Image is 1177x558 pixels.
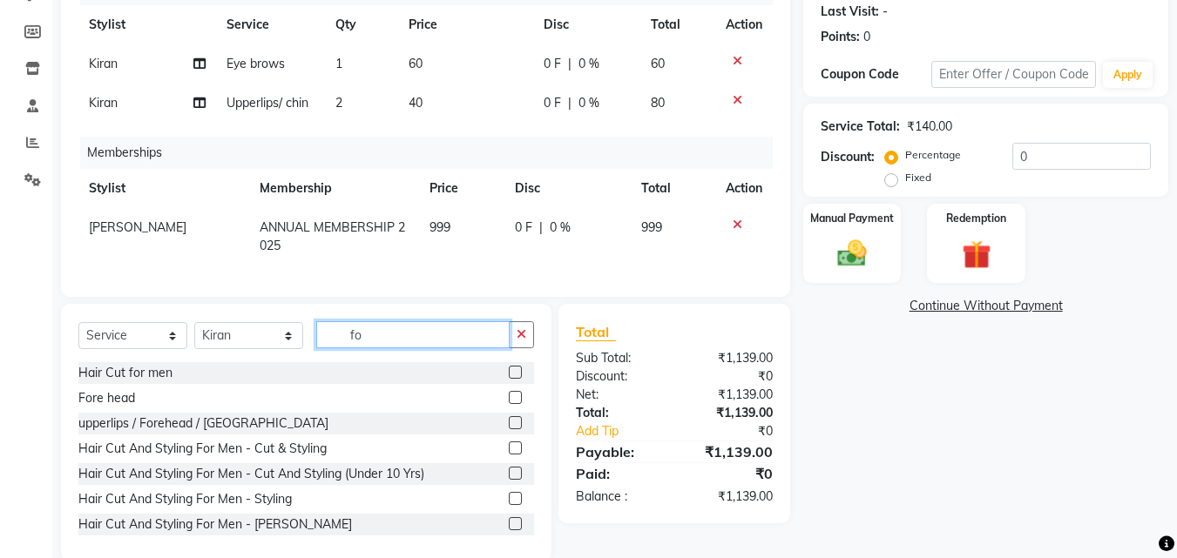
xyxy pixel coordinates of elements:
[409,95,423,111] span: 40
[905,147,961,163] label: Percentage
[821,3,879,21] div: Last Visit:
[539,218,543,237] span: |
[641,219,662,235] span: 999
[544,94,561,112] span: 0 F
[409,56,423,71] span: 60
[544,55,561,73] span: 0 F
[227,95,308,111] span: Upperlips/ chin
[953,237,1000,272] img: _gift.svg
[674,349,786,367] div: ₹1,139.00
[78,169,249,208] th: Stylist
[78,414,328,433] div: upperlips / Forehead / [GEOGRAPHIC_DATA]
[640,5,716,44] th: Total
[674,441,786,462] div: ₹1,139.00
[533,5,640,44] th: Disc
[674,487,786,506] div: ₹1,139.00
[568,94,572,112] span: |
[78,490,292,508] div: Hair Cut And Styling For Men - Styling
[674,463,786,484] div: ₹0
[227,56,285,71] span: Eye brows
[715,5,773,44] th: Action
[568,55,572,73] span: |
[576,323,616,341] span: Total
[563,441,674,462] div: Payable:
[78,389,135,407] div: Fore head
[810,211,894,226] label: Manual Payment
[563,487,674,506] div: Balance :
[550,218,571,237] span: 0 %
[821,28,860,46] div: Points:
[325,5,398,44] th: Qty
[1103,62,1153,88] button: Apply
[398,5,533,44] th: Price
[907,118,952,136] div: ₹140.00
[863,28,870,46] div: 0
[89,56,118,71] span: Kiran
[249,169,419,208] th: Membership
[883,3,888,21] div: -
[563,386,674,404] div: Net:
[821,118,900,136] div: Service Total:
[829,237,876,270] img: _cash.svg
[715,169,773,208] th: Action
[651,56,665,71] span: 60
[78,364,172,382] div: Hair Cut for men
[89,219,186,235] span: [PERSON_NAME]
[674,404,786,422] div: ₹1,139.00
[563,349,674,367] div: Sub Total:
[515,218,532,237] span: 0 F
[504,169,631,208] th: Disc
[905,170,931,185] label: Fixed
[578,55,599,73] span: 0 %
[807,297,1165,315] a: Continue Without Payment
[821,148,875,166] div: Discount:
[631,169,716,208] th: Total
[335,56,342,71] span: 1
[563,367,674,386] div: Discount:
[563,463,674,484] div: Paid:
[260,219,405,253] span: ANNUAL MEMBERSHIP 2025
[430,219,450,235] span: 999
[316,321,510,348] input: Search or Scan
[78,465,424,483] div: Hair Cut And Styling For Men - Cut And Styling (Under 10 Yrs)
[78,515,352,534] div: Hair Cut And Styling For Men - [PERSON_NAME]
[651,95,665,111] span: 80
[946,211,1006,226] label: Redemption
[931,61,1096,88] input: Enter Offer / Coupon Code
[335,95,342,111] span: 2
[78,440,327,458] div: Hair Cut And Styling For Men - Cut & Styling
[674,386,786,404] div: ₹1,139.00
[419,169,504,208] th: Price
[578,94,599,112] span: 0 %
[821,65,930,84] div: Coupon Code
[78,5,216,44] th: Stylist
[563,422,693,440] a: Add Tip
[674,367,786,386] div: ₹0
[693,422,787,440] div: ₹0
[89,95,118,111] span: Kiran
[563,404,674,422] div: Total:
[80,137,786,169] div: Memberships
[216,5,326,44] th: Service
